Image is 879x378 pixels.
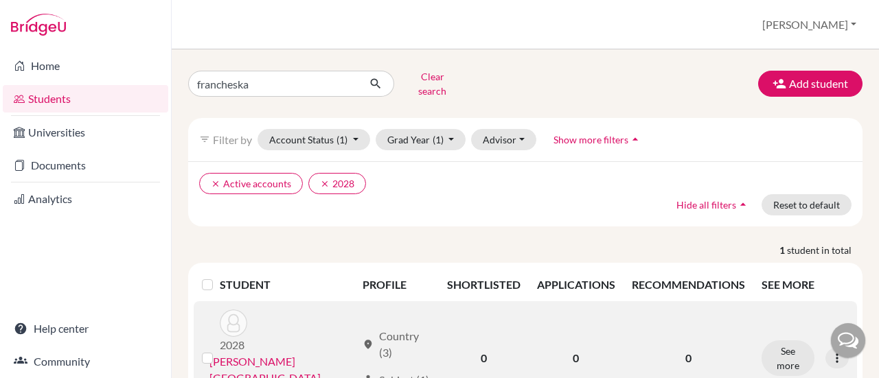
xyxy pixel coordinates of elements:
[258,129,370,150] button: Account Status(1)
[199,134,210,145] i: filter_list
[363,339,374,350] span: location_on
[336,134,347,145] span: (1)
[758,71,863,97] button: Add student
[211,179,220,189] i: clear
[542,129,654,150] button: Show more filtersarrow_drop_up
[11,14,66,36] img: Bridge-U
[632,350,745,366] p: 0
[787,243,863,257] span: student in total
[354,268,439,301] th: PROFILE
[779,243,787,257] strong: 1
[553,134,628,145] span: Show more filters
[220,268,354,301] th: STUDENT
[676,199,736,211] span: Hide all filters
[439,268,529,301] th: SHORTLISTED
[363,328,431,361] div: Country (3)
[624,268,753,301] th: RECOMMENDATIONS
[3,119,168,146] a: Universities
[736,198,750,211] i: arrow_drop_up
[3,348,168,375] a: Community
[3,52,168,80] a: Home
[756,12,863,38] button: [PERSON_NAME]
[628,132,642,146] i: arrow_drop_up
[3,185,168,213] a: Analytics
[3,85,168,113] a: Students
[665,194,762,215] button: Hide all filtersarrow_drop_up
[762,194,852,215] button: Reset to default
[762,340,814,376] button: See more
[394,66,470,102] button: Clear search
[376,129,466,150] button: Grad Year(1)
[30,10,67,22] span: Ayuda
[3,315,168,342] a: Help center
[3,152,168,179] a: Documents
[529,268,624,301] th: APPLICATIONS
[220,337,247,353] p: 2028
[199,173,303,194] button: clearActive accounts
[308,173,366,194] button: clear2028
[320,179,330,189] i: clear
[753,268,857,301] th: SEE MORE
[188,71,358,97] input: Find student by name...
[213,133,252,146] span: Filter by
[471,129,536,150] button: Advisor
[433,134,444,145] span: (1)
[220,309,247,337] img: Delgado, Francheska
